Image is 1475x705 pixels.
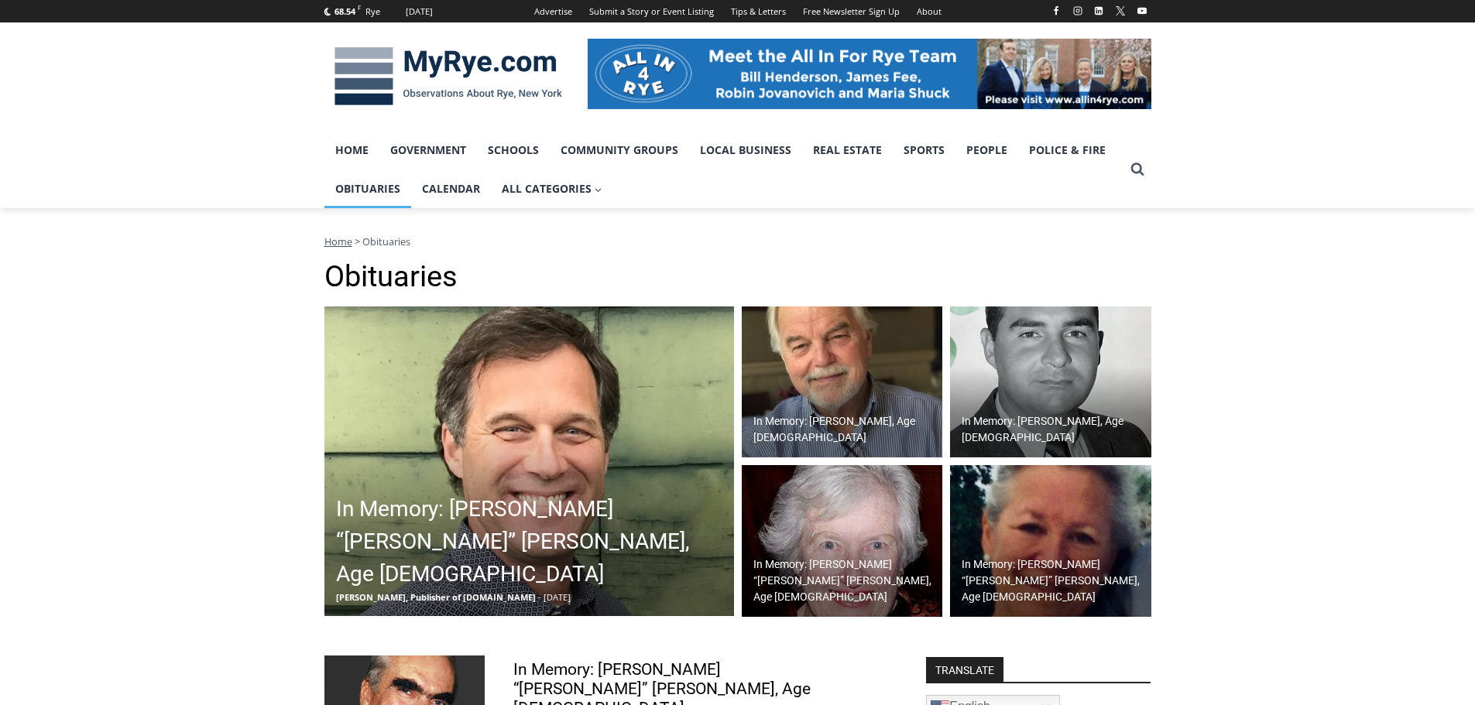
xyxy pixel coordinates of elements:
[950,465,1151,617] a: In Memory: [PERSON_NAME] “[PERSON_NAME]” [PERSON_NAME], Age [DEMOGRAPHIC_DATA]
[324,169,411,208] a: Obituaries
[406,5,433,19] div: [DATE]
[742,465,943,617] img: Obituary - Margaret Sweeney
[588,39,1151,108] img: All in for Rye
[324,306,734,616] a: In Memory: [PERSON_NAME] “[PERSON_NAME]” [PERSON_NAME], Age [DEMOGRAPHIC_DATA] [PERSON_NAME], Pub...
[1018,131,1117,169] a: Police & Fire
[1111,2,1130,20] a: X
[491,169,613,208] a: All Categories
[324,36,572,117] img: MyRye.com
[950,306,1151,458] a: In Memory: [PERSON_NAME], Age [DEMOGRAPHIC_DATA]
[362,234,410,248] span: Obituaries
[1047,2,1065,20] a: Facebook
[502,180,602,197] span: All Categories
[1069,2,1087,20] a: Instagram
[742,306,943,458] a: In Memory: [PERSON_NAME], Age [DEMOGRAPHIC_DATA]
[742,306,943,458] img: Obituary - John Gleason
[689,131,802,169] a: Local Business
[324,259,1151,295] h1: Obituaries
[334,5,355,17] span: 68.54
[742,465,943,617] a: In Memory: [PERSON_NAME] “[PERSON_NAME]” [PERSON_NAME], Age [DEMOGRAPHIC_DATA]
[802,131,893,169] a: Real Estate
[324,234,1151,249] nav: Breadcrumbs
[955,131,1018,169] a: People
[379,131,477,169] a: Government
[950,465,1151,617] img: Obituary - Diana Steers - 2
[1123,156,1151,183] button: View Search Form
[950,306,1151,458] img: Obituary - Eugene Mulhern
[336,493,730,590] h2: In Memory: [PERSON_NAME] “[PERSON_NAME]” [PERSON_NAME], Age [DEMOGRAPHIC_DATA]
[753,556,939,605] h2: In Memory: [PERSON_NAME] “[PERSON_NAME]” [PERSON_NAME], Age [DEMOGRAPHIC_DATA]
[962,413,1147,446] h2: In Memory: [PERSON_NAME], Age [DEMOGRAPHIC_DATA]
[324,131,379,169] a: Home
[550,131,689,169] a: Community Groups
[893,131,955,169] a: Sports
[365,5,380,19] div: Rye
[324,131,1123,209] nav: Primary Navigation
[926,657,1003,682] strong: TRANSLATE
[358,3,361,12] span: F
[355,234,360,248] span: >
[324,306,734,616] img: Obituary - William Nicholas Leary (Bill)
[962,556,1147,605] h2: In Memory: [PERSON_NAME] “[PERSON_NAME]” [PERSON_NAME], Age [DEMOGRAPHIC_DATA]
[336,591,536,603] span: [PERSON_NAME], Publisher of [DOMAIN_NAME]
[411,169,491,208] a: Calendar
[1133,2,1151,20] a: YouTube
[477,131,550,169] a: Schools
[753,413,939,446] h2: In Memory: [PERSON_NAME], Age [DEMOGRAPHIC_DATA]
[544,591,571,603] span: [DATE]
[538,591,541,603] span: -
[1089,2,1108,20] a: Linkedin
[324,234,352,248] a: Home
